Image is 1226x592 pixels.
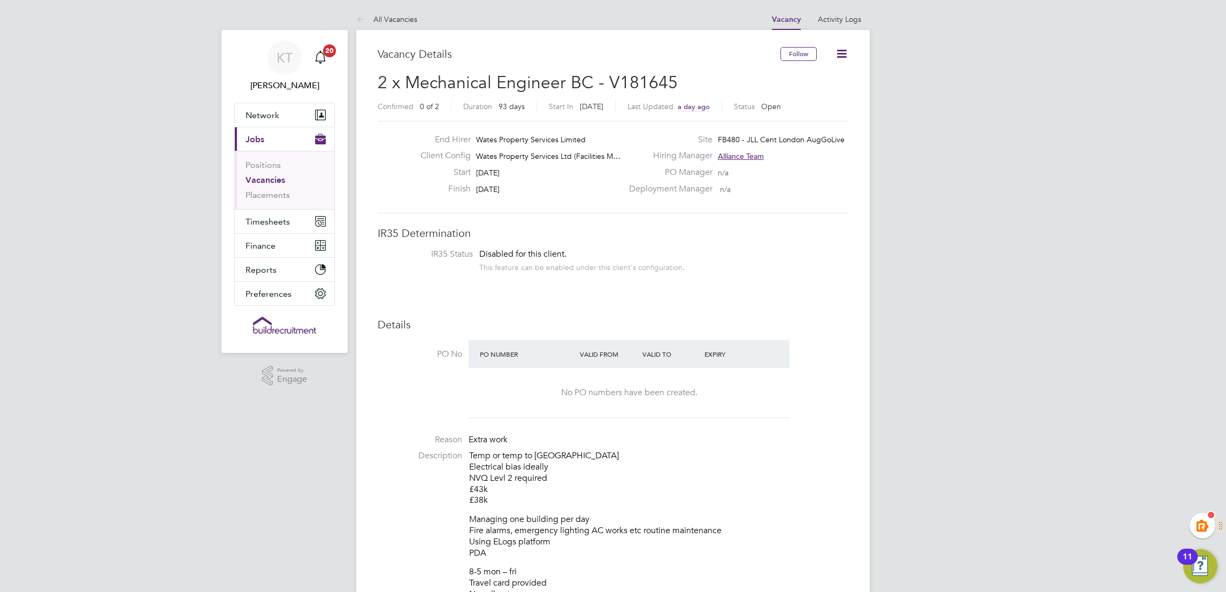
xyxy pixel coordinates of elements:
a: Vacancies [246,175,285,185]
span: Open [761,102,781,111]
a: Positions [246,160,281,170]
p: Managing one building per day Fire alarms, emergency lighting AC works etc routine maintenance Us... [469,514,848,558]
label: Confirmed [378,102,413,111]
span: 0 of 2 [420,102,439,111]
div: No PO numbers have been created. [479,387,779,398]
a: Powered byEngage [262,366,308,386]
span: KT [277,51,293,65]
span: Wates Property Services Limited [476,135,586,144]
span: 2 x Mechanical Engineer BC - V181645 [378,72,678,93]
span: Reports [246,265,277,275]
a: Vacancy [772,15,801,24]
span: 20 [323,44,336,57]
label: End Hirer [412,134,471,145]
label: Status [734,102,755,111]
label: PO Manager [623,167,712,178]
button: Reports [235,258,334,281]
a: Go to home page [234,317,335,334]
label: Reason [378,434,462,445]
span: FB480 - JLL Cent London AugGoLive [718,135,845,144]
button: Follow [780,47,817,61]
h3: Vacancy Details [378,47,780,61]
button: Open Resource Center, 11 new notifications [1183,549,1217,583]
label: Description [378,450,462,462]
label: Start [412,167,471,178]
label: Duration [463,102,492,111]
a: Placements [246,190,290,200]
div: Expiry [702,344,764,364]
span: a day ago [678,102,710,111]
label: Client Config [412,150,471,162]
span: Engage [277,375,307,384]
span: Alliance Team [718,151,764,161]
label: IR35 Status [388,249,473,260]
button: Preferences [235,282,334,305]
a: 20 [310,41,331,75]
a: KT[PERSON_NAME] [234,41,335,92]
div: Jobs [235,151,334,209]
h3: Details [378,318,848,332]
button: Finance [235,234,334,257]
button: Timesheets [235,210,334,233]
p: Temp or temp to [GEOGRAPHIC_DATA] Electrical bias ideally NVQ Levl 2 required £43k £38k [469,450,848,506]
span: Network [246,110,279,120]
img: buildrec-logo-retina.png [253,317,316,334]
span: Timesheets [246,217,290,227]
span: Extra work [469,434,508,445]
label: Hiring Manager [623,150,712,162]
span: [DATE] [476,168,500,178]
span: [DATE] [476,184,500,194]
div: This feature can be enabled under this client's configuration. [479,260,685,272]
button: Jobs [235,127,334,151]
span: Disabled for this client. [479,249,566,259]
span: n/a [720,184,731,194]
span: Jobs [246,134,264,144]
span: Preferences [246,289,292,299]
label: Last Updated [627,102,673,111]
span: n/a [718,168,729,178]
h3: IR35 Determination [378,226,848,240]
span: Wates Property Services Ltd (Facilities M… [476,151,620,161]
span: 93 days [499,102,525,111]
a: All Vacancies [356,14,417,24]
span: Powered by [277,366,307,375]
a: Activity Logs [818,14,861,24]
label: Finish [412,183,471,195]
span: [DATE] [580,102,603,111]
label: Site [623,134,712,145]
div: Valid To [640,344,702,364]
label: Start In [549,102,573,111]
nav: Main navigation [221,30,348,353]
button: Network [235,103,334,127]
label: PO No [378,349,462,360]
div: 11 [1183,557,1192,571]
span: Finance [246,241,275,251]
div: Valid From [577,344,640,364]
span: Kiera Troutt [234,79,335,92]
label: Deployment Manager [623,183,712,195]
div: PO Number [477,344,577,364]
